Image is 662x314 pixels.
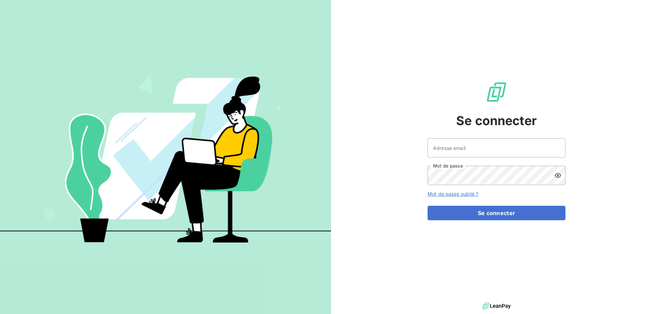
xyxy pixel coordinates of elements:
a: Mot de passe oublié ? [428,191,478,197]
span: Se connecter [456,111,537,130]
button: Se connecter [428,206,565,220]
img: logo [482,301,511,311]
input: placeholder [428,138,565,158]
img: Logo LeanPay [485,81,508,103]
